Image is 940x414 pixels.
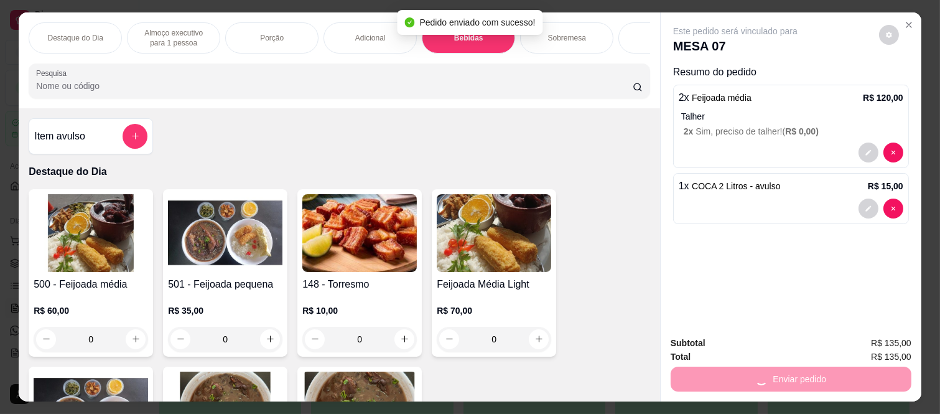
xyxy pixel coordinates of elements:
button: decrease-product-quantity [305,329,325,349]
span: Pedido enviado com sucesso! [420,17,536,27]
h4: Item avulso [34,129,85,144]
button: decrease-product-quantity [883,143,903,162]
p: R$ 35,00 [168,304,282,317]
p: R$ 10,00 [302,304,417,317]
span: 2 x [684,126,696,136]
p: 2 x [679,90,752,105]
p: Bebidas [454,33,483,43]
span: check-circle [405,17,415,27]
p: 1 x [679,179,781,194]
strong: Subtotal [671,338,705,348]
p: Sim, preciso de talher! ( [684,125,903,138]
h4: Feijoada Média Light [437,277,551,292]
span: Feijoada média [692,93,752,103]
p: Porção [260,33,284,43]
p: Adicional [355,33,386,43]
p: Destaque do Dia [29,164,650,179]
p: Este pedido será vinculado para [673,25,798,37]
p: R$ 70,00 [437,304,551,317]
p: R$ 60,00 [34,304,148,317]
img: product-image [168,194,282,272]
p: Destaque do Dia [48,33,103,43]
p: R$ 120,00 [863,92,903,104]
p: Sobremesa [548,33,586,43]
button: increase-product-quantity [529,329,549,349]
button: add-separate-item [123,124,147,149]
span: R$ 135,00 [871,336,911,350]
img: product-image [302,194,417,272]
p: Almoço executivo para 1 pessoa [137,28,210,48]
button: decrease-product-quantity [439,329,459,349]
span: R$ 0,00 ) [785,126,819,136]
span: R$ 135,00 [871,350,911,364]
span: COCA 2 Litros - avulso [692,181,780,191]
img: product-image [34,194,148,272]
p: R$ 15,00 [868,180,903,192]
h4: 500 - Feijoada média [34,277,148,292]
img: product-image [437,194,551,272]
input: Pesquisa [36,80,633,92]
button: increase-product-quantity [394,329,414,349]
p: MESA 07 [673,37,798,55]
p: Resumo do pedido [673,65,909,80]
label: Pesquisa [36,68,71,78]
button: decrease-product-quantity [879,25,899,45]
button: Close [899,15,919,35]
h4: 501 - Feijoada pequena [168,277,282,292]
button: decrease-product-quantity [883,199,903,219]
strong: Total [671,352,691,362]
p: Talher [681,110,903,123]
button: decrease-product-quantity [859,143,878,162]
h4: 148 - Torresmo [302,277,417,292]
button: decrease-product-quantity [859,199,878,219]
